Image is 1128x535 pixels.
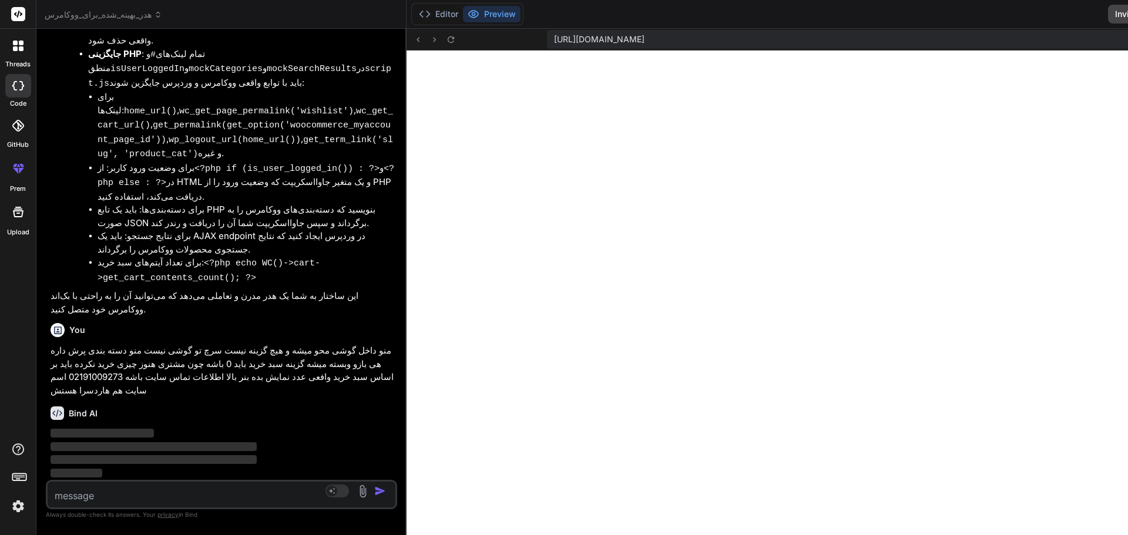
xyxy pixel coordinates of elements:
[69,408,98,419] h6: Bind AI
[414,6,463,22] button: Editor
[5,59,31,69] label: threads
[8,496,28,516] img: settings
[110,64,184,74] code: isUserLoggedIn
[10,184,26,194] label: prem
[69,324,85,336] h6: You
[51,442,257,451] span: ‌
[51,429,154,438] span: ‌
[88,64,391,89] code: script.js
[88,48,395,285] li: : تمام لینک‌های و منطق و و در باید با توابع واقعی ووکامرس و وردپرس جایگزین شوند:
[194,164,380,174] code: <?php if (is_user_logged_in()) : ?>
[51,469,102,477] span: ‌
[98,90,395,161] li: برای لینک‌ها: , , , , , و غیره.
[463,6,521,22] button: Preview
[45,9,162,21] span: هدر_بهینه_شده_برای_ووکامرس
[51,290,395,316] p: این ساختار به شما یک هدر مدرن و تعاملی می‌دهد که می‌توانید آن را به راحتی با بک‌اند ووکامرس خود م...
[179,106,354,116] code: wc_get_page_permalink('wishlist')
[267,64,357,74] code: mockSearchResults
[7,227,29,237] label: Upload
[169,135,301,145] code: wp_logout_url(home_url())
[88,48,142,59] strong: جایگزینی PHP
[98,230,395,256] li: برای نتایج جستجو: باید یک AJAX endpoint در وردپرس ایجاد کنید که نتایج جستجوی محصولات ووکامرس را ب...
[46,509,397,520] p: Always double-check its answers. Your in Bind
[189,64,263,74] code: mockCategories
[10,99,26,109] label: code
[356,484,370,498] img: attachment
[7,140,29,150] label: GitHub
[98,203,395,230] li: برای دسته‌بندی‌ها: باید یک تابع PHP بنویسید که دسته‌بندی‌های ووکامرس را به صورت JSON برگرداند و س...
[51,455,257,464] span: ‌
[98,120,391,145] code: get_permalink(get_option('woocommerce_myaccount_page_id'))
[374,485,386,497] img: icon
[51,344,395,397] p: منو داخل گوشی محو میشه و هیچ گزینه نیست سرچ تو گوشی نیست منو دسته بندی پرش داره هی بازو وبسته میش...
[98,256,395,285] li: برای تعداد آیتم‌های سبد خرید:
[150,50,156,60] code: #
[98,258,320,283] code: <?php echo WC()->cart->get_cart_contents_count(); ?>
[98,161,395,204] li: برای وضعیت ورود کاربر: از و در HTML و یک متغیر جاوااسکریپت که وضعیت ورود را از PHP دریافت می‌کند،...
[124,106,177,116] code: home_url()
[554,33,644,45] span: [URL][DOMAIN_NAME]
[157,511,179,518] span: privacy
